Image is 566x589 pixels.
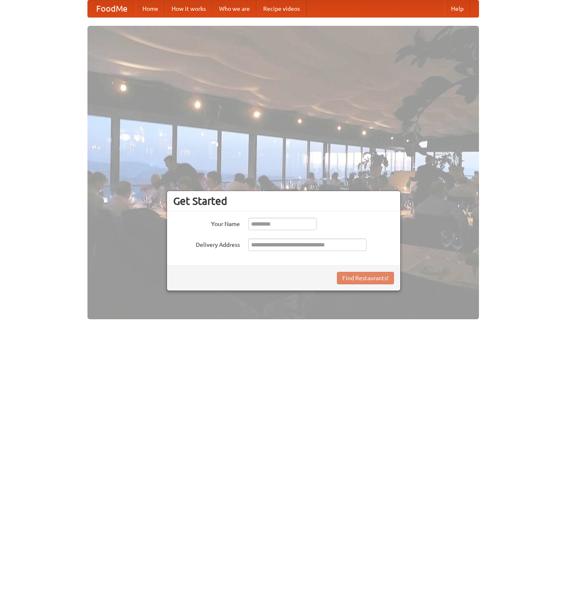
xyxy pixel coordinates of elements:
[212,0,257,17] a: Who we are
[444,0,470,17] a: Help
[136,0,165,17] a: Home
[173,195,394,207] h3: Get Started
[173,218,240,228] label: Your Name
[337,272,394,284] button: Find Restaurants!
[173,239,240,249] label: Delivery Address
[165,0,212,17] a: How it works
[88,0,136,17] a: FoodMe
[257,0,307,17] a: Recipe videos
